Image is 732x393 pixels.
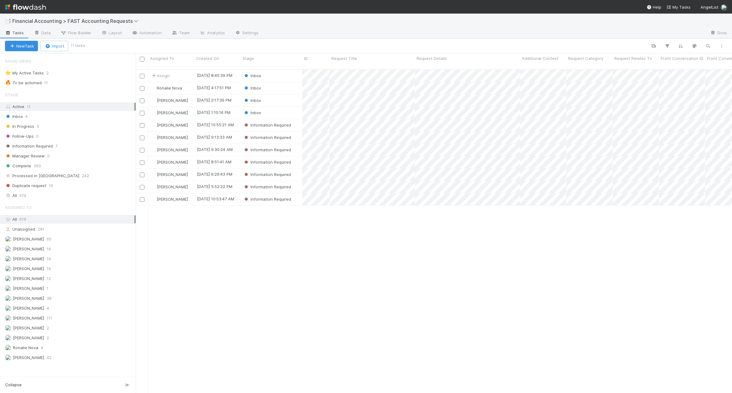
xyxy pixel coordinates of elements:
[243,197,291,202] span: Information Required
[13,276,44,281] span: [PERSON_NAME]
[197,72,232,78] div: [DATE] 8:45:39 PM
[701,5,718,10] span: AngelList
[197,146,233,153] div: [DATE] 9:30:24 AM
[140,123,144,128] input: Toggle Row Selected
[5,70,11,75] span: ⭐
[5,113,23,120] span: Inbox
[5,285,11,291] img: avatar_d7f67417-030a-43ce-a3ce-a315a3ccfd08.png
[243,55,254,61] span: Stage
[666,5,691,10] span: My Tasks
[49,182,53,190] span: 16
[46,69,55,77] span: 2
[96,28,127,38] a: Layout
[417,55,447,61] span: Request Details
[157,135,188,140] span: [PERSON_NAME]
[151,197,156,202] img: avatar_e5ec2f5b-afc7-4357-8cf1-2139873d70b1.png
[5,123,34,130] span: In Progress
[27,104,31,109] span: 11
[243,123,291,128] span: Information Required
[243,110,261,116] div: Inbox
[151,134,188,140] div: [PERSON_NAME]
[243,147,291,153] div: Information Required
[197,171,232,177] div: [DATE] 6:26:43 PM
[140,136,144,140] input: Toggle Row Selected
[47,324,49,332] span: 2
[71,43,85,48] small: 11 tasks
[5,132,34,140] span: Follow-Ups
[140,160,144,165] input: Toggle Row Selected
[167,28,195,38] a: Team
[36,132,39,140] span: 0
[60,30,91,36] span: Flow Builder
[47,152,50,160] span: 0
[151,110,156,115] img: avatar_8d06466b-a936-4205-8f52-b0cc03e2a179.png
[5,265,11,272] img: avatar_e5ec2f5b-afc7-4357-8cf1-2139873d70b1.png
[5,256,11,262] img: avatar_c7c7de23-09de-42ad-8e02-7981c37ee075.png
[5,172,79,180] span: Processed in [GEOGRAPHIC_DATA]
[195,28,230,38] a: Analytics
[157,197,188,202] span: [PERSON_NAME]
[614,55,652,61] span: Request Relates To
[243,85,261,91] div: Inbox
[243,196,291,202] div: Information Required
[5,354,11,361] img: avatar_8d06466b-a936-4205-8f52-b0cc03e2a179.png
[243,135,291,140] span: Information Required
[38,225,44,233] span: 281
[140,173,144,177] input: Toggle Row Selected
[29,28,56,38] a: Data
[5,275,11,282] img: avatar_705f3a58-2659-4f93-91ad-7a5be837418b.png
[666,4,691,10] a: My Tasks
[197,159,231,165] div: [DATE] 8:51:41 AM
[5,345,11,351] img: avatar_0d9988fd-9a15-4cc7-ad96-88feab9e0fa9.png
[151,98,156,103] img: avatar_e5ec2f5b-afc7-4357-8cf1-2139873d70b1.png
[5,246,11,252] img: avatar_030f5503-c087-43c2-95d1-dd8963b2926c.png
[5,80,11,85] span: 🔥
[243,171,291,178] div: Information Required
[197,134,232,140] div: [DATE] 9:13:33 AM
[140,197,144,202] input: Toggle Row Selected
[157,110,188,115] span: [PERSON_NAME]
[151,73,170,79] span: Assign
[13,316,44,320] span: [PERSON_NAME]
[647,4,661,10] div: Help
[5,142,53,150] span: Information Required
[127,28,167,38] a: Automation
[47,245,51,253] span: 19
[197,122,234,128] div: [DATE] 10:55:21 AM
[157,123,188,128] span: [PERSON_NAME]
[151,122,188,128] div: [PERSON_NAME]
[157,147,188,152] span: [PERSON_NAME]
[5,295,11,301] img: avatar_8c44b08f-3bc4-4c10-8fb8-2c0d4b5a4cd3.png
[304,55,308,61] span: ID
[151,85,182,91] div: Ronalie Nova
[157,98,188,103] span: [PERSON_NAME]
[140,148,144,153] input: Toggle Row Selected
[13,306,44,311] span: [PERSON_NAME]
[243,159,291,165] div: Information Required
[44,79,54,87] span: 11
[196,55,219,61] span: Created On
[34,162,41,170] span: 350
[5,305,11,311] img: avatar_574f8970-b283-40ff-a3d7-26909d9947cc.png
[230,28,264,38] a: Settings
[151,196,188,202] div: [PERSON_NAME]
[150,55,174,61] span: Assigned To
[151,171,188,178] div: [PERSON_NAME]
[5,182,46,190] span: Duplicate request
[243,147,291,152] span: Information Required
[140,98,144,103] input: Toggle Row Selected
[47,295,52,302] span: 38
[25,113,28,120] span: 4
[243,184,291,189] span: Information Required
[140,57,144,61] input: Toggle All Rows Selected
[37,123,39,130] span: 0
[47,334,49,342] span: 2
[721,4,727,10] img: avatar_c0d2ec3f-77e2-40ea-8107-ee7bdb5edede.png
[12,18,141,24] span: Financial Accounting > FAST Accounting Requests
[243,73,261,79] div: Inbox
[243,110,261,115] span: Inbox
[151,184,188,190] div: [PERSON_NAME]
[13,236,44,241] span: [PERSON_NAME]
[47,255,51,263] span: 19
